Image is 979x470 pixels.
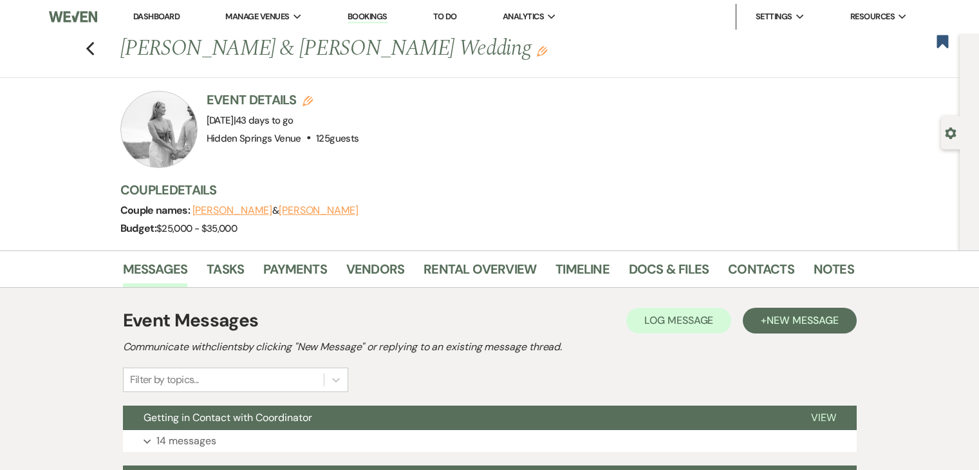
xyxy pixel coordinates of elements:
[225,10,289,23] span: Manage Venues
[234,114,294,127] span: |
[263,259,327,287] a: Payments
[144,411,312,424] span: Getting in Contact with Coordinator
[811,411,836,424] span: View
[626,308,731,334] button: Log Message
[133,11,180,22] a: Dashboard
[207,132,301,145] span: Hidden Springs Venue
[644,314,713,327] span: Log Message
[123,259,188,287] a: Messages
[945,126,956,138] button: Open lead details
[279,205,359,216] button: [PERSON_NAME]
[207,91,359,109] h3: Event Details
[424,259,536,287] a: Rental Overview
[555,259,610,287] a: Timeline
[814,259,854,287] a: Notes
[130,372,199,388] div: Filter by topics...
[156,222,237,235] span: $25,000 - $35,000
[192,205,272,216] button: [PERSON_NAME]
[433,11,457,22] a: To Do
[207,259,244,287] a: Tasks
[207,114,294,127] span: [DATE]
[348,11,387,23] a: Bookings
[123,307,259,334] h1: Event Messages
[316,132,359,145] span: 125 guests
[537,45,547,57] button: Edit
[629,259,709,287] a: Docs & Files
[503,10,544,23] span: Analytics
[123,430,857,452] button: 14 messages
[120,181,841,199] h3: Couple Details
[120,203,192,217] span: Couple names:
[850,10,895,23] span: Resources
[123,406,790,430] button: Getting in Contact with Coordinator
[192,204,359,217] span: &
[123,339,857,355] h2: Communicate with clients by clicking "New Message" or replying to an existing message thread.
[767,314,838,327] span: New Message
[156,433,216,449] p: 14 messages
[346,259,404,287] a: Vendors
[756,10,792,23] span: Settings
[120,221,157,235] span: Budget:
[236,114,294,127] span: 43 days to go
[790,406,857,430] button: View
[49,3,97,30] img: Weven Logo
[728,259,794,287] a: Contacts
[120,33,697,64] h1: [PERSON_NAME] & [PERSON_NAME] Wedding
[743,308,856,334] button: +New Message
